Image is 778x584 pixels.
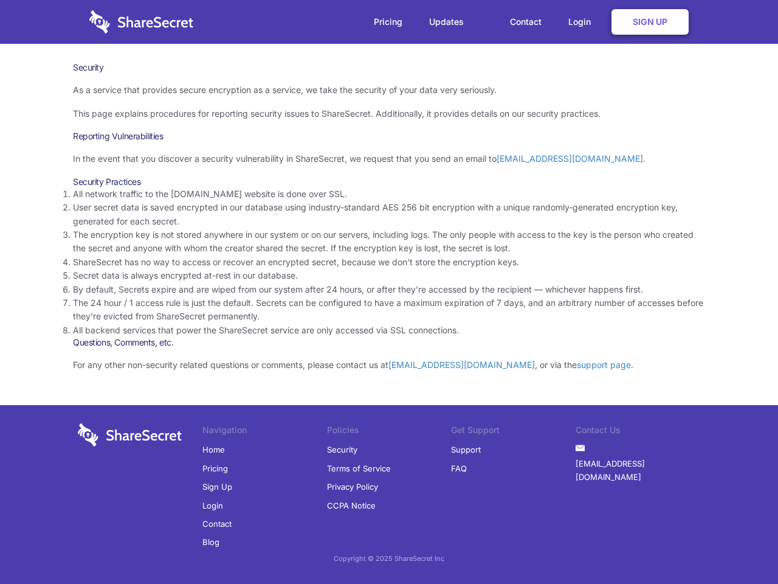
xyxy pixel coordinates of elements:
[451,459,467,478] a: FAQ
[556,3,609,41] a: Login
[202,440,225,459] a: Home
[576,423,700,440] li: Contact Us
[73,255,705,269] li: ShareSecret has no way to access or recover an encrypted secret, because we don’t store the encry...
[202,515,232,533] a: Contact
[73,269,705,282] li: Secret data is always encrypted at-rest in our database.
[202,496,223,515] a: Login
[327,440,357,459] a: Security
[202,533,219,551] a: Blog
[451,423,576,440] li: Get Support
[451,440,481,459] a: Support
[577,360,631,370] a: support page
[89,10,193,33] img: logo-wordmark-white-trans-d4663122ce5f474addd5e946df7df03e33cb6a1c49d2221995e7729f52c070b2.svg
[327,478,378,496] a: Privacy Policy
[73,201,705,228] li: User secret data is saved encrypted in our database using industry-standard AES 256 bit encryptio...
[362,3,415,41] a: Pricing
[327,496,376,515] a: CCPA Notice
[327,423,452,440] li: Policies
[73,283,705,296] li: By default, Secrets expire and are wiped from our system after 24 hours, or after they’re accesse...
[73,83,705,97] p: As a service that provides secure encryption as a service, we take the security of your data very...
[73,152,705,165] p: In the event that you discover a security vulnerability in ShareSecret, we request that you send ...
[73,324,705,337] li: All backend services that power the ShareSecret service are only accessed via SSL connections.
[327,459,391,478] a: Terms of Service
[576,454,700,487] a: [EMAIL_ADDRESS][DOMAIN_NAME]
[73,62,705,73] h1: Security
[73,337,705,348] h3: Questions, Comments, etc.
[388,360,535,370] a: [EMAIL_ADDRESS][DOMAIN_NAME]
[73,228,705,255] li: The encryption key is not stored anywhere in our system or on our servers, including logs. The on...
[73,358,705,372] p: For any other non-security related questions or comments, please contact us at , or via the .
[73,296,705,324] li: The 24 hour / 1 access rule is just the default. Secrets can be configured to have a maximum expi...
[611,9,689,35] a: Sign Up
[498,3,554,41] a: Contact
[73,187,705,201] li: All network traffic to the [DOMAIN_NAME] website is done over SSL.
[202,459,228,478] a: Pricing
[202,423,327,440] li: Navigation
[73,131,705,142] h3: Reporting Vulnerabilities
[497,153,643,164] a: [EMAIL_ADDRESS][DOMAIN_NAME]
[73,107,705,120] p: This page explains procedures for reporting security issues to ShareSecret. Additionally, it prov...
[202,478,232,496] a: Sign Up
[73,176,705,187] h3: Security Practices
[78,423,182,447] img: logo-wordmark-white-trans-d4663122ce5f474addd5e946df7df03e33cb6a1c49d2221995e7729f52c070b2.svg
